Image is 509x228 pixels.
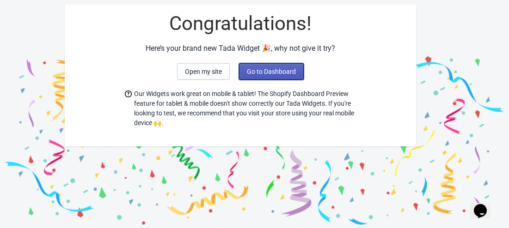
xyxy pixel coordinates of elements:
[185,68,222,75] span: Open my site
[65,13,416,34] div: Congratulations!
[177,63,230,80] button: Open my site
[247,68,296,75] span: Go to Dashboard
[65,43,416,54] div: Here’s your brand new Tada Widget 🎉, why not give it try?
[134,89,356,128] span: Our Widgets work great on mobile & tablet! The Shopify Dashboard Preview feature for tablet & mob...
[239,63,304,80] button: Go to Dashboard
[470,191,500,219] iframe: chat widget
